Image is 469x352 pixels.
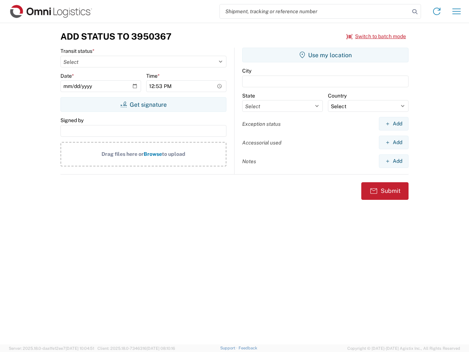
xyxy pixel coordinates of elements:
[242,67,251,74] label: City
[162,151,185,157] span: to upload
[242,158,256,165] label: Notes
[361,182,409,200] button: Submit
[60,117,84,124] label: Signed by
[144,151,162,157] span: Browse
[146,73,160,79] label: Time
[9,346,94,351] span: Server: 2025.18.0-daa1fe12ee7
[242,139,281,146] label: Accessorial used
[60,48,95,54] label: Transit status
[346,30,406,43] button: Switch to batch mode
[379,117,409,131] button: Add
[239,346,257,350] a: Feedback
[347,345,460,352] span: Copyright © [DATE]-[DATE] Agistix Inc., All Rights Reserved
[60,97,226,112] button: Get signature
[147,346,175,351] span: [DATE] 08:10:16
[101,151,144,157] span: Drag files here or
[242,92,255,99] label: State
[220,4,410,18] input: Shipment, tracking or reference number
[60,31,171,42] h3: Add Status to 3950367
[379,154,409,168] button: Add
[66,346,94,351] span: [DATE] 10:04:51
[220,346,239,350] a: Support
[242,121,281,127] label: Exception status
[60,73,74,79] label: Date
[242,48,409,62] button: Use my location
[97,346,175,351] span: Client: 2025.18.0-7346316
[328,92,347,99] label: Country
[379,136,409,149] button: Add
